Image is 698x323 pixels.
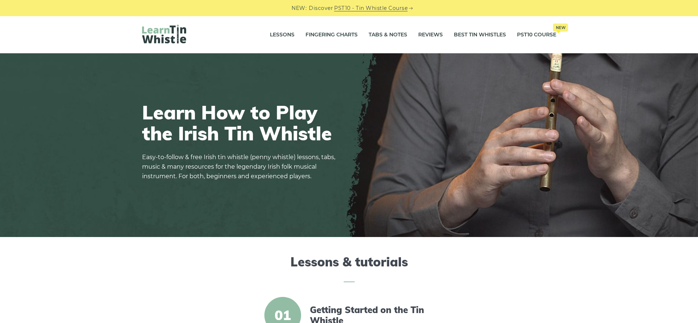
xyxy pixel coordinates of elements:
span: New [553,24,568,32]
a: Tabs & Notes [369,26,407,44]
a: Best Tin Whistles [454,26,506,44]
img: LearnTinWhistle.com [142,25,186,43]
p: Easy-to-follow & free Irish tin whistle (penny whistle) lessons, tabs, music & many resources for... [142,152,340,181]
a: Lessons [270,26,294,44]
a: Reviews [418,26,443,44]
a: PST10 CourseNew [517,26,556,44]
h1: Learn How to Play the Irish Tin Whistle [142,102,340,144]
h2: Lessons & tutorials [142,255,556,282]
a: Fingering Charts [305,26,358,44]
